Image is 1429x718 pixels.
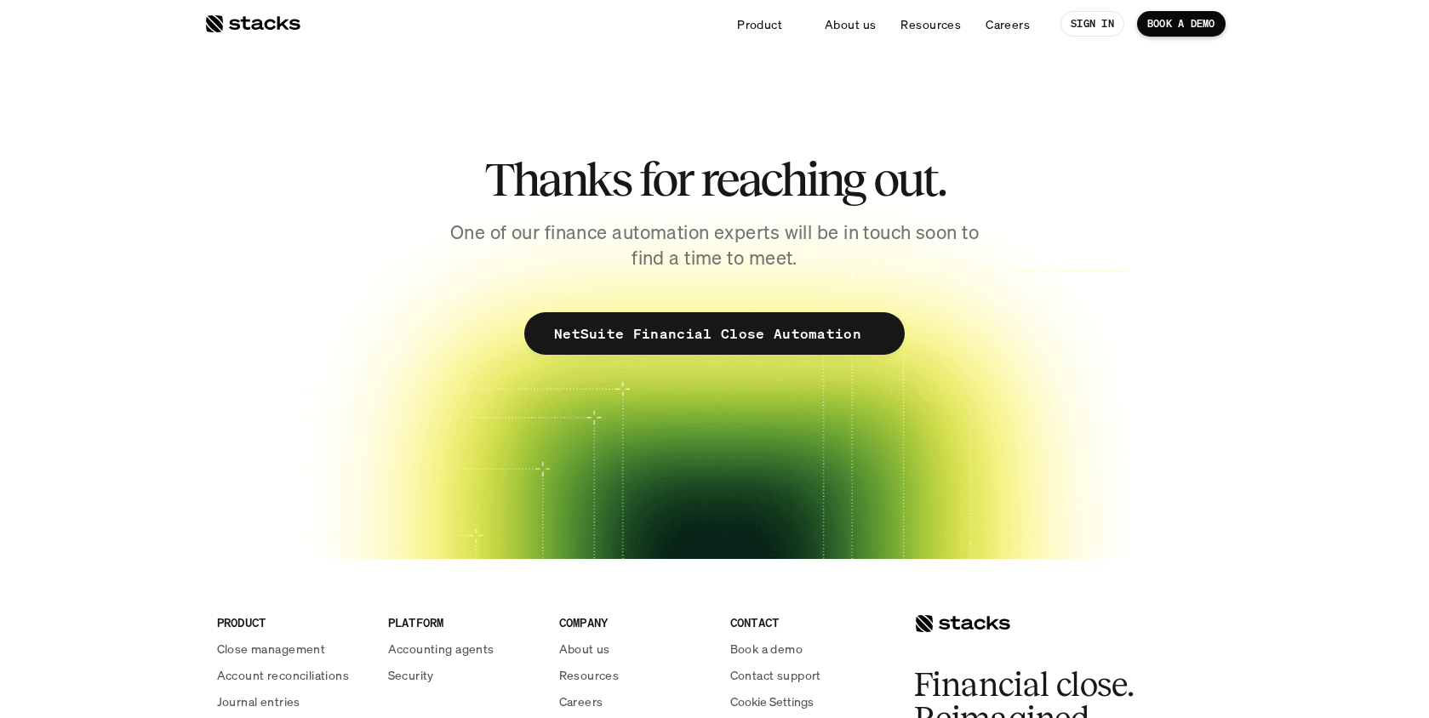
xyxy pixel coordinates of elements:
p: About us [825,15,876,33]
a: Contact support [730,666,881,684]
p: SIGN IN [1071,18,1114,30]
a: Resources [559,666,710,684]
a: Security [388,666,539,684]
h2: Thanks for reaching out. [481,153,949,206]
p: Resources [900,15,961,33]
p: PLATFORM [388,613,539,631]
a: About us [559,640,710,658]
p: Security [388,666,434,684]
a: Journal entries [217,692,368,710]
a: Accounting agents [388,640,539,658]
p: PRODUCT [217,613,368,631]
p: Resources [559,666,620,684]
p: Account reconciliations [217,666,350,684]
p: Careers [986,15,1030,33]
p: About us [559,640,610,658]
p: Product [737,15,782,33]
p: Close management [217,640,326,658]
a: BOOK A DEMO [1137,11,1226,37]
button: Cookie Trigger [730,692,814,710]
p: One of our finance automation experts will be in touch soon to find a time to meet. [438,219,992,272]
span: Cookie Settings [730,692,814,710]
p: Careers [559,692,603,710]
p: NetSuite Financial Close Automation [554,322,861,346]
a: SIGN IN [1060,11,1124,37]
a: NetSuite Financial Close Automation [524,312,905,355]
a: Book a demo [730,640,881,658]
p: COMPANY [559,613,710,631]
a: About us [815,9,886,39]
p: CONTACT [730,613,881,631]
a: Resources [890,9,971,39]
p: Contact support [730,666,821,684]
p: Book a demo [730,640,803,658]
a: Close management [217,640,368,658]
p: Accounting agents [388,640,494,658]
p: Journal entries [217,692,300,710]
a: Account reconciliations [217,666,368,684]
a: Careers [975,9,1040,39]
p: BOOK A DEMO [1147,18,1215,30]
a: Careers [559,692,710,710]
